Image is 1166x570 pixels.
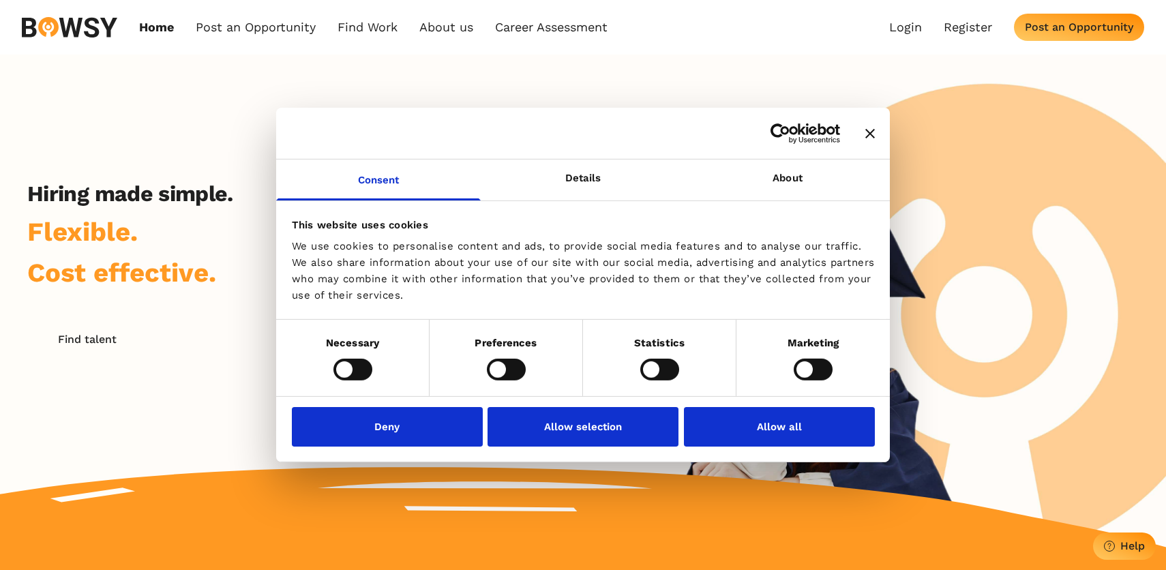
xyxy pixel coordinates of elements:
div: Find talent [58,333,117,346]
strong: Preferences [475,337,537,349]
img: svg%3e [22,17,117,37]
div: We use cookies to personalise content and ads, to provide social media features and to analyse ou... [292,238,875,303]
button: Allow all [684,407,875,447]
strong: Statistics [634,337,685,349]
button: Close banner [865,128,875,138]
button: Help [1093,532,1156,560]
a: Register [944,20,992,35]
strong: Marketing [788,337,839,349]
h2: Hiring made simple. [27,181,233,207]
strong: Necessary [326,337,379,349]
a: Home [139,20,174,35]
button: Find talent [27,325,147,352]
span: Cost effective. [27,257,216,288]
button: Allow selection [488,407,678,447]
button: Post an Opportunity [1014,14,1144,41]
div: This website uses cookies [292,216,875,232]
button: Deny [292,407,483,447]
div: Help [1120,539,1145,552]
a: Usercentrics Cookiebot - opens in a new window [721,123,840,143]
a: Details [481,160,685,200]
a: Login [889,20,922,35]
span: Flexible. [27,216,138,247]
a: Career Assessment [495,20,608,35]
a: About [685,160,890,200]
div: Post an Opportunity [1025,20,1133,33]
a: Consent [276,160,481,200]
